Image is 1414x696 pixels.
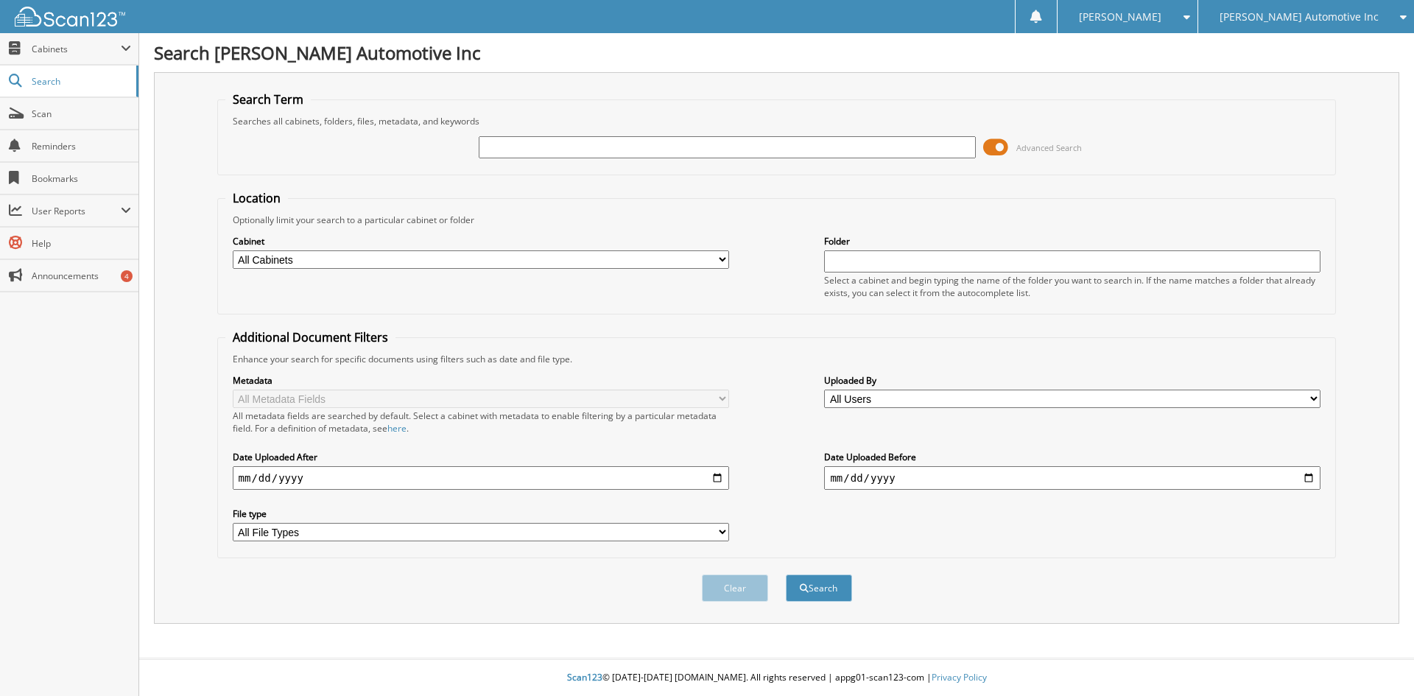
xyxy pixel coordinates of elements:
[932,671,987,683] a: Privacy Policy
[786,574,852,602] button: Search
[824,274,1320,299] div: Select a cabinet and begin typing the name of the folder you want to search in. If the name match...
[225,329,395,345] legend: Additional Document Filters
[702,574,768,602] button: Clear
[233,409,729,435] div: All metadata fields are searched by default. Select a cabinet with metadata to enable filtering b...
[32,205,121,217] span: User Reports
[1079,13,1161,21] span: [PERSON_NAME]
[139,660,1414,696] div: © [DATE]-[DATE] [DOMAIN_NAME]. All rights reserved | appg01-scan123-com |
[32,270,131,282] span: Announcements
[233,466,729,490] input: start
[32,108,131,120] span: Scan
[32,172,131,185] span: Bookmarks
[32,43,121,55] span: Cabinets
[233,507,729,520] label: File type
[225,353,1329,365] div: Enhance your search for specific documents using filters such as date and file type.
[225,190,288,206] legend: Location
[233,374,729,387] label: Metadata
[32,237,131,250] span: Help
[824,235,1320,247] label: Folder
[824,451,1320,463] label: Date Uploaded Before
[824,466,1320,490] input: end
[15,7,125,27] img: scan123-logo-white.svg
[824,374,1320,387] label: Uploaded By
[233,451,729,463] label: Date Uploaded After
[387,422,407,435] a: here
[1016,142,1082,153] span: Advanced Search
[567,671,602,683] span: Scan123
[225,115,1329,127] div: Searches all cabinets, folders, files, metadata, and keywords
[154,41,1399,65] h1: Search [PERSON_NAME] Automotive Inc
[1220,13,1379,21] span: [PERSON_NAME] Automotive Inc
[32,75,129,88] span: Search
[233,235,729,247] label: Cabinet
[121,270,133,282] div: 4
[225,91,311,108] legend: Search Term
[32,140,131,152] span: Reminders
[225,214,1329,226] div: Optionally limit your search to a particular cabinet or folder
